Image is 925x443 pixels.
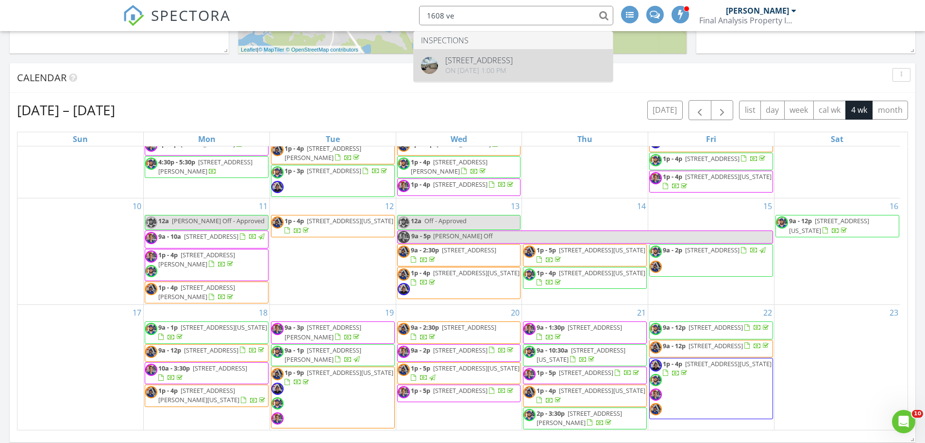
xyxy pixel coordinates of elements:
[649,358,773,420] a: 1p - 4p [STREET_ADDRESS][US_STATE]
[650,403,662,415] img: 20210608_122349.jpg
[888,305,900,320] a: Go to August 23, 2025
[647,101,683,120] button: [DATE]
[522,198,648,305] td: Go to August 14, 2025
[285,216,304,225] span: 1p - 4p
[523,368,536,380] img: 20210610_122857.jpg
[158,140,178,148] span: 1p - 4p
[397,156,521,178] a: 1p - 4p [STREET_ADDRESS][PERSON_NAME]
[433,346,488,354] span: [STREET_ADDRESS]
[397,344,521,362] a: 9a - 2p [STREET_ADDRESS]
[663,246,767,254] a: 9a - 2p [STREET_ADDRESS]
[411,158,430,166] span: 1p - 4p
[411,180,515,189] a: 1p - 4p [STREET_ADDRESS]
[445,56,513,64] div: [STREET_ADDRESS]
[776,216,788,229] img: todd_estes_round_hs.png
[523,344,647,366] a: 9a - 10:30a [STREET_ADDRESS][US_STATE]
[663,341,686,350] span: 9a - 12p
[398,246,410,258] img: 20210608_122349.jpg
[398,268,410,281] img: 20210608_122349.jpg
[775,215,899,237] a: 9a - 12p [STREET_ADDRESS][US_STATE]
[158,323,267,341] a: 9a - 1p [STREET_ADDRESS][US_STATE]
[397,321,521,343] a: 9a - 2:30p [STREET_ADDRESS]
[537,386,556,395] span: 1p - 4p
[411,140,434,148] span: 1p - 10p
[784,101,814,120] button: week
[184,346,238,354] span: [STREET_ADDRESS]
[324,132,342,146] a: Tuesday
[145,344,269,362] a: 9a - 12p [STREET_ADDRESS]
[411,268,430,277] span: 1p - 4p
[650,154,662,166] img: todd_estes_round_hs.png
[285,166,304,175] span: 1p - 3p
[711,100,734,120] button: Next
[181,140,235,148] span: [STREET_ADDRESS]
[271,346,284,358] img: todd_estes_round_hs.png
[537,268,645,286] a: 1p - 4p [STREET_ADDRESS][US_STATE]
[17,198,144,305] td: Go to August 10, 2025
[285,323,361,341] a: 9a - 3p [STREET_ADDRESS][PERSON_NAME]
[241,47,257,53] a: Leaflet
[271,215,395,237] a: 1p - 4p [STREET_ADDRESS][US_STATE]
[285,166,389,175] a: 1p - 3p [STREET_ADDRESS]
[537,368,641,377] a: 1p - 5p [STREET_ADDRESS]
[397,385,521,402] a: 1p - 5p [STREET_ADDRESS]
[145,346,157,358] img: 20210608_122349.jpg
[650,374,662,386] img: todd_estes_round_hs.png
[559,368,613,377] span: [STREET_ADDRESS]
[285,216,393,234] a: 1p - 4p [STREET_ADDRESS][US_STATE]
[144,198,270,305] td: Go to August 11, 2025
[285,346,304,354] span: 9a - 1p
[158,346,181,354] span: 9a - 12p
[663,172,682,181] span: 1p - 4p
[537,409,622,427] span: [STREET_ADDRESS][PERSON_NAME]
[131,305,143,320] a: Go to August 17, 2025
[424,216,467,225] span: Off - Approved
[145,230,269,248] a: 9a - 10a [STREET_ADDRESS]
[285,368,393,386] a: 1p - 9p [STREET_ADDRESS][US_STATE]
[158,158,252,176] span: [STREET_ADDRESS][PERSON_NAME]
[411,364,520,382] a: 1p - 5p [STREET_ADDRESS][US_STATE]
[411,246,496,264] a: 9a - 2:30p [STREET_ADDRESS]
[449,132,469,146] a: Wednesday
[523,409,536,421] img: todd_estes_round_hs.png
[523,268,536,281] img: todd_estes_round_hs.png
[685,246,740,254] span: [STREET_ADDRESS]
[872,101,908,120] button: month
[411,158,488,176] a: 1p - 4p [STREET_ADDRESS][PERSON_NAME]
[307,166,361,175] span: [STREET_ADDRESS]
[285,144,361,162] span: [STREET_ADDRESS][PERSON_NAME]
[398,283,410,295] img: 20210608_122421.jpg
[726,6,789,16] div: [PERSON_NAME]
[307,216,393,225] span: [STREET_ADDRESS][US_STATE]
[398,386,410,398] img: 20210610_122857.jpg
[433,231,493,240] span: [PERSON_NAME] Off
[509,305,521,320] a: Go to August 20, 2025
[411,346,430,354] span: 9a - 2p
[421,57,438,74] img: 9186946%2Fcover_photos%2FeFyBWPLKjTUKSRoJCZEZ%2Foriginal.jpg
[269,305,396,430] td: Go to August 19, 2025
[559,246,645,254] span: [STREET_ADDRESS][US_STATE]
[537,246,645,264] a: 1p - 5p [STREET_ADDRESS][US_STATE]
[649,244,773,276] a: 9a - 2p [STREET_ADDRESS]
[663,154,767,163] a: 1p - 4p [STREET_ADDRESS]
[145,386,157,398] img: 20210608_122349.jpg
[648,198,774,305] td: Go to August 15, 2025
[739,101,761,120] button: list
[635,305,648,320] a: Go to August 21, 2025
[158,386,239,404] span: [STREET_ADDRESS][PERSON_NAME][US_STATE]
[271,344,395,366] a: 9a - 1p [STREET_ADDRESS][PERSON_NAME]
[523,244,647,266] a: 1p - 5p [STREET_ADDRESS][US_STATE]
[663,341,771,350] a: 9a - 12p [STREET_ADDRESS]
[650,246,662,258] img: todd_estes_round_hs.png
[635,198,648,214] a: Go to August 14, 2025
[829,132,845,146] a: Saturday
[398,346,410,358] img: 20210610_122857.jpg
[411,346,515,354] a: 9a - 2p [STREET_ADDRESS]
[419,6,613,25] input: Search everything...
[145,265,157,277] img: todd_estes_round_hs.png
[271,383,284,395] img: 20210608_122421.jpg
[269,198,396,305] td: Go to August 12, 2025
[522,305,648,430] td: Go to August 21, 2025
[158,364,247,382] a: 10a - 3:30p [STREET_ADDRESS]
[774,198,900,305] td: Go to August 16, 2025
